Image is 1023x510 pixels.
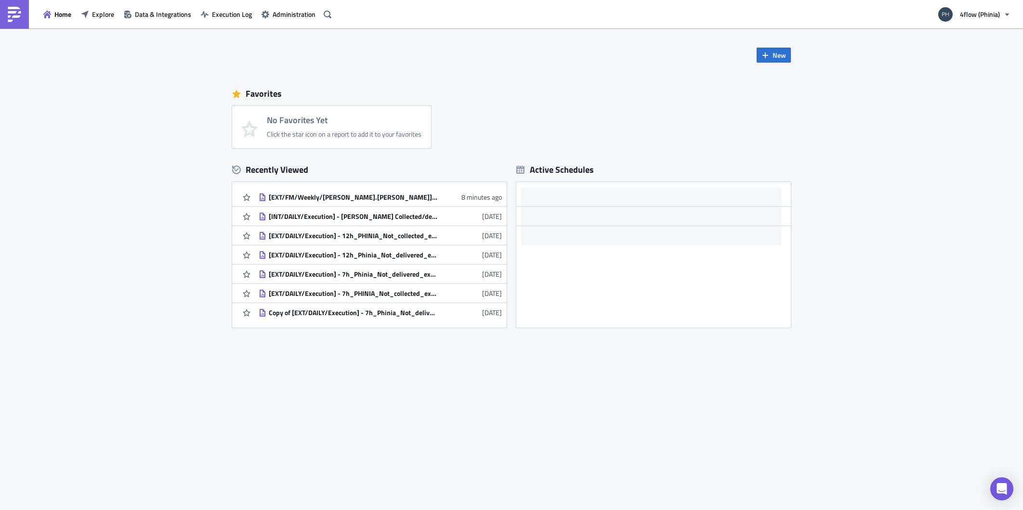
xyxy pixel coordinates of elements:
button: Execution Log [196,7,257,22]
button: 4flow (Phinia) [932,4,1016,25]
time: 2025-10-06T09:05:27Z [482,211,502,221]
h4: No Favorites Yet [267,115,421,125]
div: [EXT/DAILY/Execution] - 12h_Phinia_Not_delivered_external sending to carrier [269,251,437,259]
img: PushMetrics [7,7,22,22]
a: [EXT/FM/Weekly/[PERSON_NAME].[PERSON_NAME]] - PHINIA - Old shipments with no billing run8 minutes... [259,188,502,206]
time: 2025-09-16T11:00:13Z [482,230,502,241]
span: Explore [92,9,114,19]
div: [EXT/DAILY/Execution] - 7h_Phinia_Not_delivered_external sending to carrier [269,270,437,279]
span: Home [54,9,71,19]
button: New [757,48,791,63]
span: 4flow (Phinia) [960,9,1000,19]
button: Home [39,7,76,22]
button: Data & Integrations [119,7,196,22]
div: Click the star icon on a report to add it to your favorites [267,130,421,139]
div: Recently Viewed [232,163,507,177]
a: Copy of [EXT/DAILY/Execution] - 7h_Phinia_Not_delivered_external sending to carrier[DATE] [259,303,502,322]
a: [EXT/DAILY/Execution] - 12h_PHINIA_Not_collected_external sending to carrier[DATE] [259,226,502,245]
span: New [773,50,786,60]
time: 2025-09-16T10:59:11Z [482,269,502,279]
time: 2025-10-13T14:43:31Z [461,192,502,202]
span: Execution Log [212,9,252,19]
a: [EXT/DAILY/Execution] - 7h_PHINIA_Not_collected_external sending to carrier[DATE] [259,284,502,303]
time: 2025-09-16T10:58:31Z [482,288,502,298]
button: Administration [257,7,320,22]
a: [EXT/DAILY/Execution] - 12h_Phinia_Not_delivered_external sending to carrier[DATE] [259,245,502,264]
div: Open Intercom Messenger [990,477,1013,500]
div: [INT/DAILY/Execution] - [PERSON_NAME] Collected/delivered [269,212,437,221]
div: [EXT/DAILY/Execution] - 12h_PHINIA_Not_collected_external sending to carrier [269,231,437,240]
a: [EXT/DAILY/Execution] - 7h_Phinia_Not_delivered_external sending to carrier[DATE] [259,265,502,283]
span: Data & Integrations [135,9,191,19]
span: Administration [273,9,315,19]
time: 2025-09-16T10:27:02Z [482,307,502,318]
button: Explore [76,7,119,22]
div: Favorites [232,87,791,101]
div: [EXT/DAILY/Execution] - 7h_PHINIA_Not_collected_external sending to carrier [269,289,437,298]
img: Avatar [937,6,954,23]
div: Active Schedules [516,164,594,175]
a: [INT/DAILY/Execution] - [PERSON_NAME] Collected/delivered[DATE] [259,207,502,226]
div: Copy of [EXT/DAILY/Execution] - 7h_Phinia_Not_delivered_external sending to carrier [269,308,437,317]
div: [EXT/FM/Weekly/[PERSON_NAME].[PERSON_NAME]] - PHINIA - Old shipments with no billing run [269,193,437,202]
time: 2025-09-16T10:59:37Z [482,250,502,260]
